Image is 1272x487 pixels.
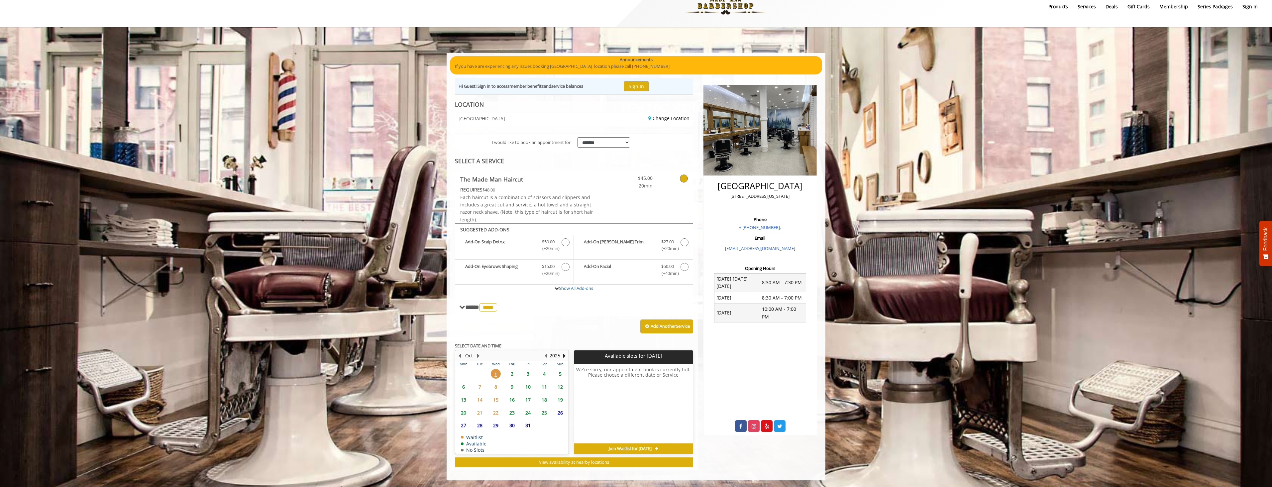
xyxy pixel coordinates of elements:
[542,238,555,245] span: $50.00
[1073,2,1101,11] a: ServicesServices
[456,406,472,419] td: Select day20
[504,380,520,393] td: Select day9
[455,223,693,285] div: The Made Man Haircut Add-onS
[459,382,469,392] span: 6
[504,361,520,367] th: Thu
[456,380,472,393] td: Select day6
[1263,227,1269,251] span: Feedback
[520,361,536,367] th: Fri
[461,447,486,452] td: No Slots
[624,81,649,91] button: Sign In
[520,393,536,406] td: Select day17
[459,408,469,418] span: 20
[460,226,509,233] b: SUGGESTED ADD-ONS
[584,263,654,277] b: Add-On Facial
[523,421,533,430] span: 31
[714,292,760,304] td: [DATE]
[536,361,552,367] th: Sat
[536,367,552,380] td: Select day4
[472,380,487,393] td: Select day7
[552,406,569,419] td: Select day26
[536,393,552,406] td: Select day18
[1193,2,1238,11] a: Series packagesSeries packages
[523,408,533,418] span: 24
[459,83,583,90] div: Hi Guest! Sign in to access and
[460,186,482,193] span: This service needs some Advance to be paid before we block your appointment
[661,263,674,270] span: $50.00
[1127,3,1150,10] b: gift cards
[725,245,795,251] a: [EMAIL_ADDRESS][DOMAIN_NAME]
[504,419,520,432] td: Select day30
[552,361,569,367] th: Sun
[488,361,504,367] th: Wed
[552,367,569,380] td: Select day5
[523,395,533,405] span: 17
[455,457,693,467] button: View availability at nearby locations
[459,421,469,430] span: 27
[455,158,693,164] div: SELECT A SERVICE
[472,361,487,367] th: Tue
[613,175,653,182] span: $45.00
[504,406,520,419] td: Select day23
[488,367,504,380] td: Select day1
[476,352,481,359] button: Next Month
[550,352,560,359] button: 2025
[555,382,565,392] span: 12
[760,304,806,322] td: 10:00 AM - 7:00 PM
[562,352,567,359] button: Next Year
[455,63,817,70] p: If you have are experiencing any issues booking [GEOGRAPHIC_DATA] location please call [PHONE_NUM...
[472,419,487,432] td: Select day28
[711,193,809,200] p: [STREET_ADDRESS][US_STATE]
[456,393,472,406] td: Select day13
[539,270,558,277] span: (+20min )
[465,352,473,359] button: Oct
[552,393,569,406] td: Select day19
[609,446,652,451] span: Join Waitlist for [DATE]
[658,270,677,277] span: (+40min )
[507,382,517,392] span: 9
[504,393,520,406] td: Select day16
[520,367,536,380] td: Select day3
[507,395,517,405] span: 16
[520,380,536,393] td: Select day10
[555,408,565,418] span: 26
[658,245,677,252] span: (+20min )
[507,421,517,430] span: 30
[714,273,760,292] td: [DATE] [DATE] [DATE]
[492,139,571,146] span: I would like to book an appointment for
[456,419,472,432] td: Select day27
[536,380,552,393] td: Select day11
[507,369,517,379] span: 2
[1106,3,1118,10] b: Deals
[1044,2,1073,11] a: Productsproducts
[491,395,501,405] span: 15
[1242,3,1258,10] b: sign in
[1198,3,1233,10] b: Series packages
[457,352,462,359] button: Previous Month
[523,382,533,392] span: 10
[455,343,501,349] b: SELECT DATE AND TIME
[491,382,501,392] span: 8
[460,186,594,193] div: $48.00
[504,367,520,380] td: Select day2
[488,380,504,393] td: Select day8
[1101,2,1123,11] a: DealsDeals
[711,217,809,222] h3: Phone
[709,266,811,271] h3: Opening Hours
[539,245,558,252] span: (+20min )
[1159,3,1188,10] b: Membership
[539,382,549,392] span: 11
[543,352,548,359] button: Previous Year
[491,421,501,430] span: 29
[459,116,505,121] span: [GEOGRAPHIC_DATA]
[520,419,536,432] td: Select day31
[465,263,535,277] b: Add-On Eyebrows Shaping
[456,361,472,367] th: Mon
[539,408,549,418] span: 25
[488,419,504,432] td: Select day29
[461,441,486,446] td: Available
[1123,2,1155,11] a: Gift cardsgift cards
[461,435,486,440] td: Waitlist
[488,406,504,419] td: Select day22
